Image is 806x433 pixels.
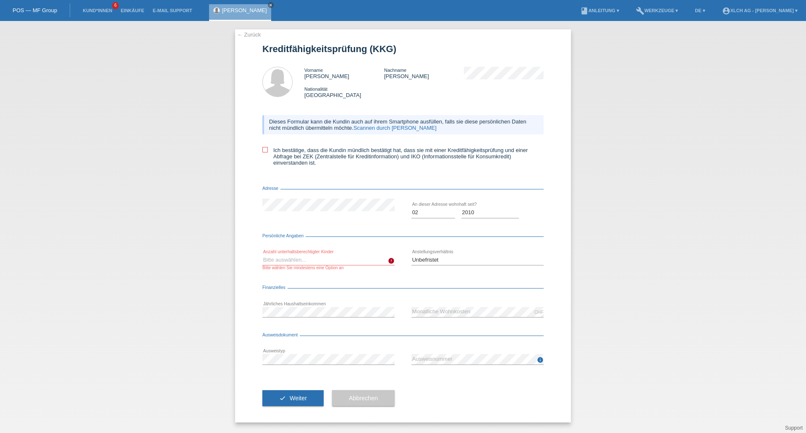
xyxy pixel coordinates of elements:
button: Abbrechen [332,390,395,406]
span: Persönliche Angaben [262,234,306,238]
a: close [268,2,274,8]
i: account_circle [722,7,730,15]
a: DE ▾ [691,8,709,13]
a: bookAnleitung ▾ [576,8,623,13]
span: 6 [112,2,119,9]
div: Bitte wählen Sie mindestens eine Option an [262,265,395,270]
span: Nationalität [304,87,327,92]
a: [PERSON_NAME] [222,7,267,13]
i: build [636,7,644,15]
a: Support [785,425,803,431]
a: Kund*innen [79,8,116,13]
label: Ich bestätige, dass die Kundin mündlich bestätigt hat, dass sie mit einer Kreditfähigkeitsprüfung... [262,147,544,166]
a: account_circleXLCH AG - [PERSON_NAME] ▾ [718,8,802,13]
div: [PERSON_NAME] [384,67,464,79]
div: [PERSON_NAME] [304,67,384,79]
h1: Kreditfähigkeitsprüfung (KKG) [262,44,544,54]
a: Scannen durch [PERSON_NAME] [353,125,437,131]
i: error [388,257,395,264]
span: Finanzielles [262,285,288,290]
a: Einkäufe [116,8,148,13]
a: POS — MF Group [13,7,57,13]
a: ← Zurück [237,31,261,38]
i: close [269,3,273,7]
a: buildWerkzeuge ▾ [632,8,683,13]
span: Abbrechen [349,395,378,402]
div: Dieses Formular kann die Kundin auch auf ihrem Smartphone ausfüllen, falls sie diese persönlichen... [262,115,544,134]
div: CHF [534,310,544,315]
span: Weiter [290,395,307,402]
i: book [580,7,589,15]
span: Nachname [384,68,406,73]
span: Ausweisdokument [262,333,300,337]
button: check Weiter [262,390,324,406]
span: Adresse [262,186,280,191]
a: E-Mail Support [149,8,196,13]
i: info [537,357,544,363]
a: info [537,359,544,364]
div: [GEOGRAPHIC_DATA] [304,86,384,98]
span: Vorname [304,68,323,73]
